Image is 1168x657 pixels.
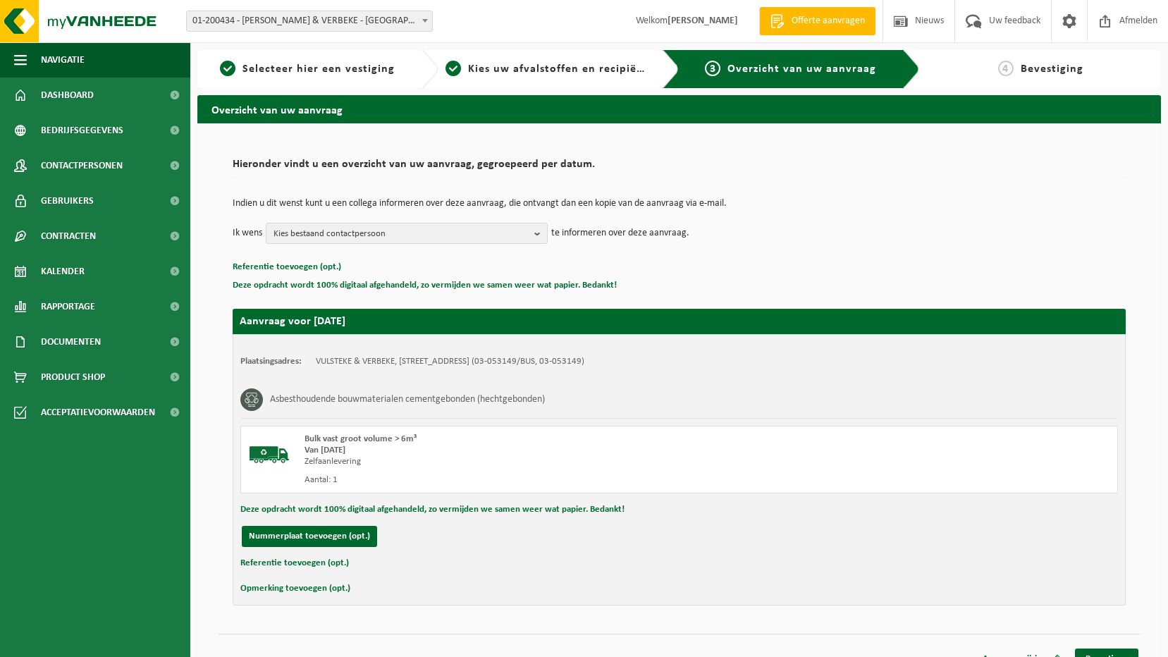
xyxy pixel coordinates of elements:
[41,42,85,78] span: Navigatie
[316,356,584,367] td: VULSTEKE & VERBEKE, [STREET_ADDRESS] (03-053149/BUS, 03-053149)
[41,254,85,289] span: Kalender
[197,95,1161,123] h2: Overzicht van uw aanvraag
[668,16,738,26] strong: [PERSON_NAME]
[233,159,1126,178] h2: Hieronder vindt u een overzicht van uw aanvraag, gegroepeerd per datum.
[240,501,625,519] button: Deze opdracht wordt 100% digitaal afgehandeld, zo vermijden we samen weer wat papier. Bedankt!
[305,456,736,467] div: Zelfaanlevering
[1021,63,1083,75] span: Bevestiging
[788,14,868,28] span: Offerte aanvragen
[705,61,720,76] span: 3
[41,219,96,254] span: Contracten
[41,78,94,113] span: Dashboard
[248,434,290,476] img: BL-SO-LV.png
[240,554,349,572] button: Referentie toevoegen (opt.)
[220,61,235,76] span: 1
[551,223,689,244] p: te informeren over deze aanvraag.
[759,7,875,35] a: Offerte aanvragen
[240,316,345,327] strong: Aanvraag voor [DATE]
[41,324,101,360] span: Documenten
[240,357,302,366] strong: Plaatsingsadres:
[273,223,529,245] span: Kies bestaand contactpersoon
[242,526,377,547] button: Nummerplaat toevoegen (opt.)
[445,61,461,76] span: 2
[305,434,417,443] span: Bulk vast groot volume > 6m³
[233,276,617,295] button: Deze opdracht wordt 100% digitaal afgehandeld, zo vermijden we samen weer wat papier. Bedankt!
[445,61,651,78] a: 2Kies uw afvalstoffen en recipiënten
[41,113,123,148] span: Bedrijfsgegevens
[233,223,262,244] p: Ik wens
[186,11,433,32] span: 01-200434 - VULSTEKE & VERBEKE - POPERINGE
[41,183,94,219] span: Gebruikers
[468,63,662,75] span: Kies uw afvalstoffen en recipiënten
[305,446,345,455] strong: Van [DATE]
[233,199,1126,209] p: Indien u dit wenst kunt u een collega informeren over deze aanvraag, die ontvangt dan een kopie v...
[41,395,155,430] span: Acceptatievoorwaarden
[41,360,105,395] span: Product Shop
[266,223,548,244] button: Kies bestaand contactpersoon
[41,148,123,183] span: Contactpersonen
[270,388,545,411] h3: Asbesthoudende bouwmaterialen cementgebonden (hechtgebonden)
[998,61,1014,76] span: 4
[727,63,876,75] span: Overzicht van uw aanvraag
[305,474,736,486] div: Aantal: 1
[41,289,95,324] span: Rapportage
[187,11,432,31] span: 01-200434 - VULSTEKE & VERBEKE - POPERINGE
[240,579,350,598] button: Opmerking toevoegen (opt.)
[204,61,410,78] a: 1Selecteer hier een vestiging
[233,258,341,276] button: Referentie toevoegen (opt.)
[242,63,395,75] span: Selecteer hier een vestiging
